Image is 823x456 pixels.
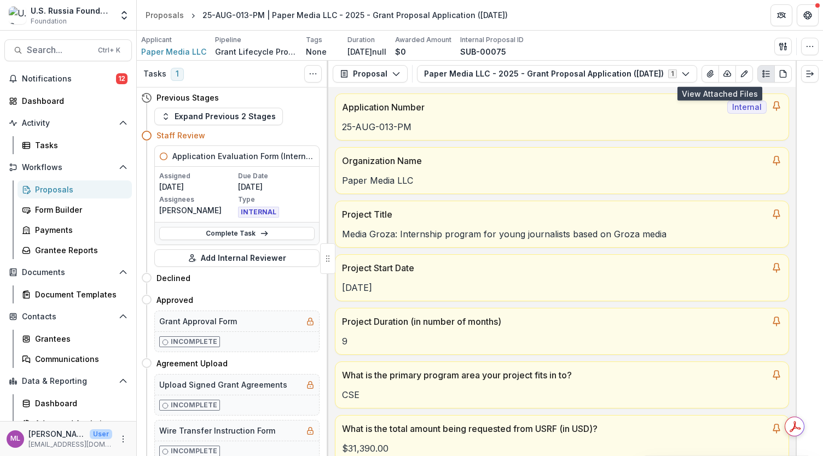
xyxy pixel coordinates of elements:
[4,372,132,390] button: Open Data & Reporting
[18,414,132,432] a: Advanced Analytics
[35,289,123,300] div: Document Templates
[35,139,123,151] div: Tasks
[22,119,114,128] span: Activity
[18,394,132,412] a: Dashboard
[159,425,275,436] h5: Wire Transfer Instruction Form
[22,268,114,277] span: Documents
[238,207,279,218] span: INTERNAL
[797,4,819,26] button: Get Help
[4,70,132,87] button: Notifications12
[171,446,217,456] p: Incomplete
[342,315,767,328] p: Project Duration (in number of months)
[9,7,26,24] img: U.S. Russia Foundation
[171,68,184,81] span: 1
[22,74,116,84] span: Notifications
[10,435,20,442] div: Maria Lvova
[342,174,782,187] p: Paper Media LLC
[727,101,767,114] span: Internal
[171,337,217,347] p: Incomplete
[4,264,132,281] button: Open Documents
[141,7,188,23] a: Proposals
[202,9,508,21] div: 25-AUG-013-PM | Paper Media LLC - 2025 - Grant Proposal Application ([DATE])
[157,358,228,369] h4: Agreement Upload
[342,369,767,382] p: What is the primary program area your project fits in to?
[159,379,287,390] h5: Upload Signed Grant Agreements
[342,442,782,455] p: $31,390.00
[18,201,132,219] a: Form Builder
[28,440,112,449] p: [EMAIL_ADDRESS][DOMAIN_NAME]
[35,418,123,429] div: Advanced Analytics
[22,163,114,172] span: Workflows
[18,221,132,239] a: Payments
[154,249,320,267] button: Add Internal Reviewer
[171,400,217,410] p: Incomplete
[159,171,236,181] p: Assigned
[31,5,112,16] div: U.S. Russia Foundation
[35,397,123,409] div: Dashboard
[238,171,315,181] p: Due Date
[141,35,172,45] p: Applicant
[238,195,315,204] p: Type
[342,281,782,294] p: [DATE]
[333,65,408,83] button: Proposal
[22,312,114,321] span: Contacts
[4,114,132,132] button: Open Activity
[342,120,782,133] p: 25-AUG-013-PM
[154,108,283,125] button: Expand Previous 2 Stages
[342,422,767,435] p: What is the total amount being requested from USRF (in USD)?
[774,65,792,83] button: PDF view
[90,429,112,439] p: User
[22,95,123,107] div: Dashboard
[342,388,782,401] p: CSE
[157,272,190,284] h4: Declined
[347,35,375,45] p: Duration
[116,73,127,84] span: 12
[159,227,315,240] a: Complete Task
[306,46,327,57] p: None
[159,181,236,192] p: [DATE]
[143,69,166,79] h3: Tasks
[141,46,206,57] a: Paper Media LLC
[4,92,132,110] a: Dashboard
[18,136,132,154] a: Tasks
[770,4,792,26] button: Partners
[460,46,506,57] p: SUB-00075
[35,333,123,344] div: Grantees
[306,35,322,45] p: Tags
[335,93,789,141] a: Application NumberInternal25-AUG-013-PM
[35,244,123,256] div: Grantee Reports
[4,308,132,325] button: Open Contacts
[159,204,236,216] p: [PERSON_NAME]
[141,7,512,23] nav: breadcrumb
[702,65,719,83] button: View Attached Files
[28,428,85,440] p: [PERSON_NAME]
[342,227,782,241] p: Media Groza: Internship program for young journalists based on Groza media
[159,195,236,204] p: Assignees
[735,65,753,83] button: Edit as form
[395,46,406,57] p: $0
[460,35,524,45] p: Internal Proposal ID
[304,65,322,83] button: Toggle View Cancelled Tasks
[342,261,767,274] p: Project Start Date
[417,65,697,83] button: Paper Media LLC - 2025 - Grant Proposal Application ([DATE])1
[27,45,91,55] span: Search...
[342,208,767,221] p: Project Title
[31,16,67,26] span: Foundation
[395,35,451,45] p: Awarded Amount
[35,184,123,195] div: Proposals
[342,335,782,348] p: 9
[801,65,819,83] button: Expand right
[4,39,132,61] button: Search...
[335,201,789,248] a: Project TitleMedia Groza: Internship program for young journalists based on Groza media
[146,9,184,21] div: Proposals
[35,224,123,236] div: Payments
[157,294,193,306] h4: Approved
[18,285,132,303] a: Document Templates
[757,65,775,83] button: Plaintext view
[18,241,132,259] a: Grantee Reports
[18,330,132,348] a: Grantees
[215,35,241,45] p: Pipeline
[18,350,132,368] a: Communications
[18,180,132,198] a: Proposals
